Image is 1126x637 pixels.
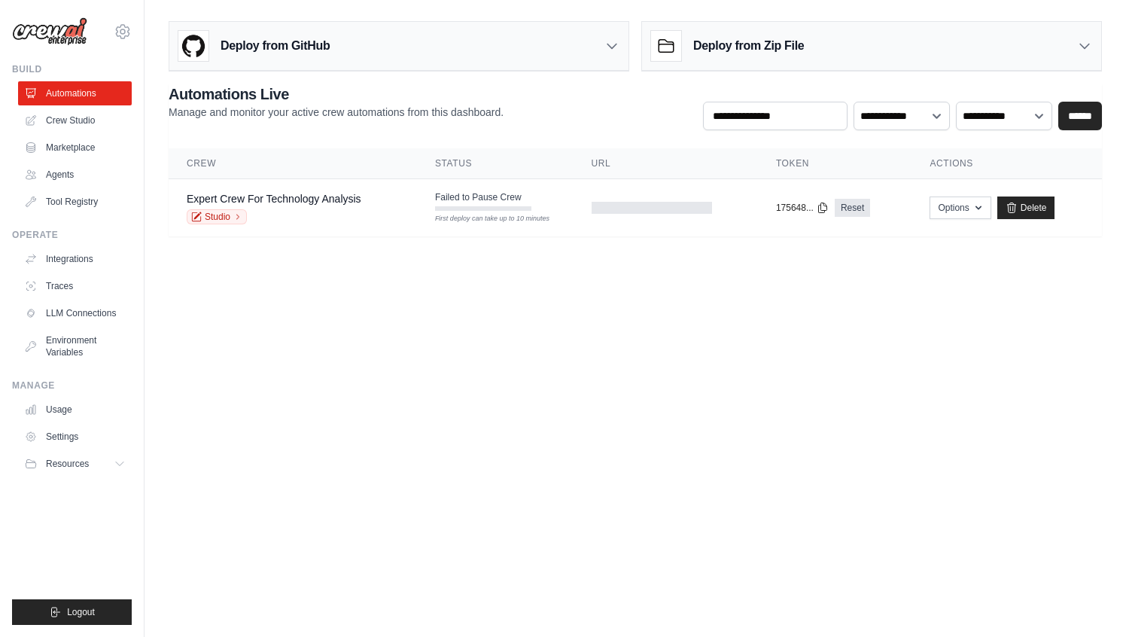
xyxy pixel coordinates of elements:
[18,398,132,422] a: Usage
[67,606,95,618] span: Logout
[693,37,804,55] h3: Deploy from Zip File
[169,105,504,120] p: Manage and monitor your active crew automations from this dashboard.
[12,17,87,46] img: Logo
[12,379,132,392] div: Manage
[18,108,132,133] a: Crew Studio
[911,148,1102,179] th: Actions
[930,197,991,219] button: Options
[178,31,208,61] img: GitHub Logo
[18,81,132,105] a: Automations
[997,197,1055,219] a: Delete
[12,63,132,75] div: Build
[187,193,361,205] a: Expert Crew For Technology Analysis
[18,328,132,364] a: Environment Variables
[18,163,132,187] a: Agents
[18,136,132,160] a: Marketplace
[776,202,829,214] button: 175648...
[12,599,132,625] button: Logout
[18,190,132,214] a: Tool Registry
[758,148,912,179] th: Token
[18,247,132,271] a: Integrations
[169,148,417,179] th: Crew
[18,301,132,325] a: LLM Connections
[169,84,504,105] h2: Automations Live
[12,229,132,241] div: Operate
[221,37,330,55] h3: Deploy from GitHub
[18,274,132,298] a: Traces
[18,452,132,476] button: Resources
[417,148,574,179] th: Status
[835,199,870,217] a: Reset
[187,209,247,224] a: Studio
[435,214,531,224] div: First deploy can take up to 10 minutes
[435,191,522,203] span: Failed to Pause Crew
[18,425,132,449] a: Settings
[574,148,758,179] th: URL
[46,458,89,470] span: Resources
